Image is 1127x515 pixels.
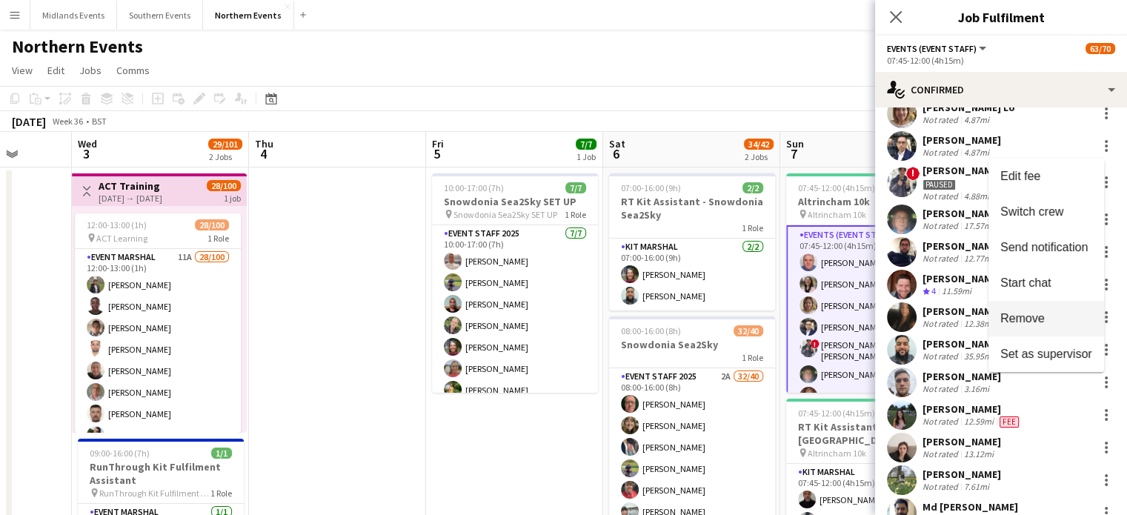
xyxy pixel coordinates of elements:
[988,301,1104,336] button: Remove
[1000,205,1063,218] span: Switch crew
[988,159,1104,194] button: Edit fee
[988,265,1104,301] button: Start chat
[988,336,1104,372] button: Set as supervisor
[1000,348,1092,360] span: Set as supervisor
[988,194,1104,230] button: Switch crew
[1000,241,1088,253] span: Send notification
[1000,170,1040,182] span: Edit fee
[1000,312,1045,325] span: Remove
[988,230,1104,265] button: Send notification
[1000,276,1051,289] span: Start chat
